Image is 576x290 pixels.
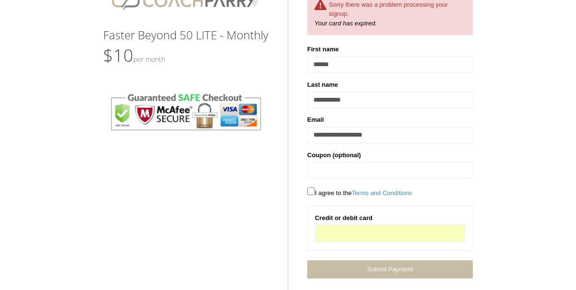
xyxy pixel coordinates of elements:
h3: Faster Beyond 50 LITE - Monthly [103,29,269,41]
span: Sorry there was a problem processing your signup. [329,1,448,18]
label: First name [307,45,339,54]
a: Terms and Conditions [352,189,412,197]
span: $10 [103,44,165,67]
iframe: Secure card payment input frame [321,230,459,238]
i: Your card has expired. [314,20,377,27]
span: Submit Payment [367,266,413,273]
span: I agree to the [307,189,412,197]
label: Last name [307,80,338,90]
label: Email [307,115,324,125]
small: Per Month [133,55,165,64]
label: Credit or debit card [315,213,372,223]
a: Submit Payment [307,260,473,278]
label: Coupon (optional) [307,151,361,160]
